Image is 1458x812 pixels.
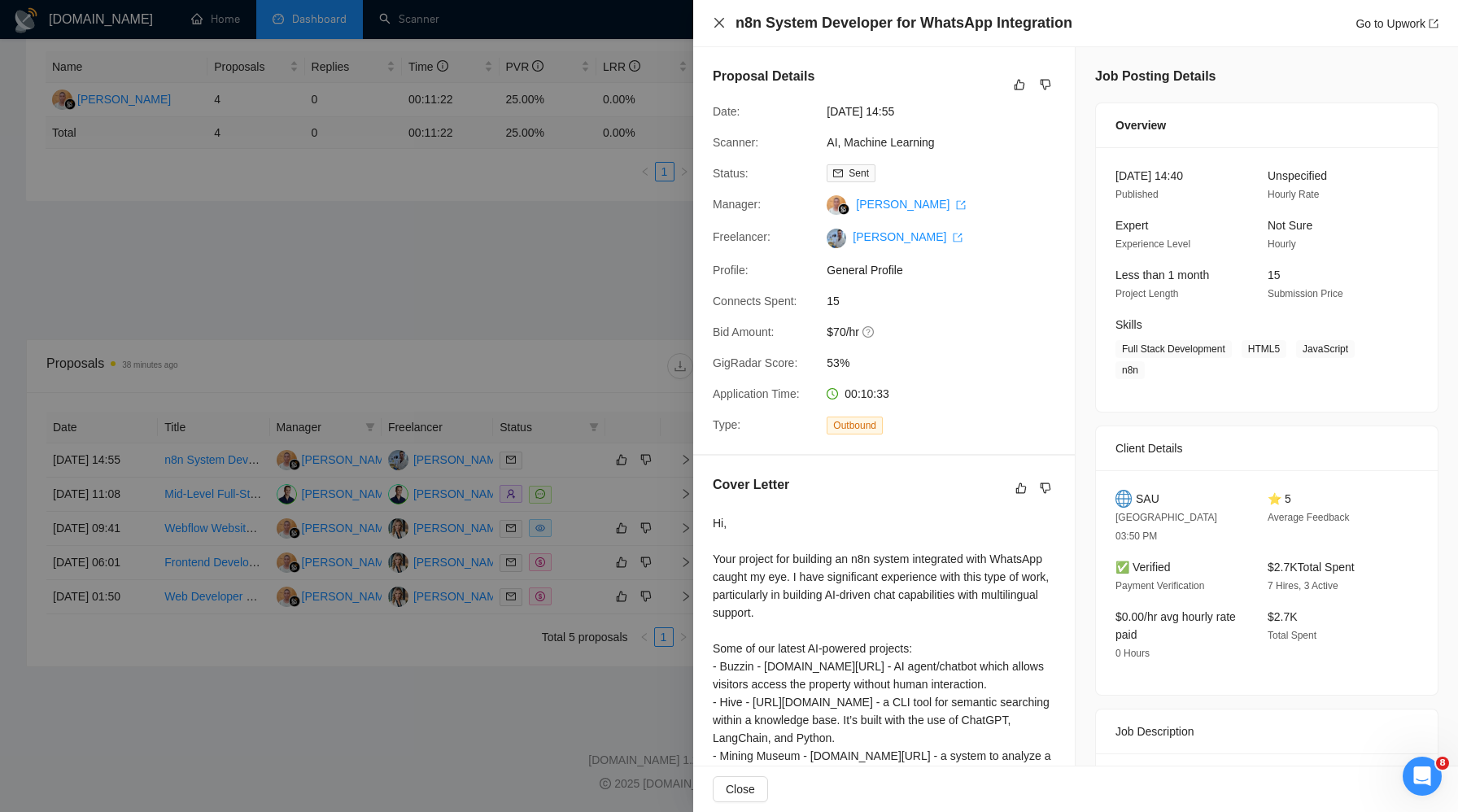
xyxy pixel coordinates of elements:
[736,13,1072,33] h4: n8n System Developer for WhatsApp Integration
[1268,610,1298,623] span: $2.7K
[1115,512,1217,542] span: [GEOGRAPHIC_DATA] 03:50 PM
[1095,67,1216,86] h5: Job Posting Details
[827,323,1071,341] span: $70/hr
[713,418,740,431] span: Type:
[838,203,849,215] img: gigradar-bm.png
[827,261,1071,279] span: General Profile
[1268,580,1338,592] span: 7 Hires, 3 Active
[1115,219,1148,232] span: Expert
[713,295,797,308] span: Connects Spent:
[1268,268,1281,282] span: 15
[1355,17,1438,30] a: Go to Upworkexport
[1115,709,1418,753] div: Job Description
[827,417,883,434] span: Outbound
[1115,361,1145,379] span: n8n
[1268,512,1350,523] span: Average Feedback
[713,16,726,29] span: close
[856,198,966,211] a: [PERSON_NAME] export
[953,233,963,242] span: export
[1115,426,1418,470] div: Client Details
[1268,169,1327,182] span: Unspecified
[827,103,1071,120] span: [DATE] 14:55
[713,167,749,180] span: Status:
[827,292,1071,310] span: 15
[1268,189,1319,200] span: Hourly Rate
[827,229,846,248] img: c1z3G4Bw1Dt8LNXZp-p3hON3-ummtBYlmK3ev_wO80Ivjmi6fy9UDF8jfSLUnUuQtH
[1115,268,1209,282] span: Less than 1 month
[1268,492,1291,505] span: ⭐ 5
[862,325,875,338] span: question-circle
[845,387,889,400] span: 00:10:33
[1115,340,1232,358] span: Full Stack Development
[1115,189,1159,200] span: Published
[1040,482,1051,495] span: dislike
[853,230,963,243] a: [PERSON_NAME] export
[1115,490,1132,508] img: 🌐
[1268,288,1343,299] span: Submission Price
[713,475,789,495] h5: Cover Letter
[849,168,869,179] span: Sent
[827,354,1071,372] span: 53%
[827,136,934,149] a: AI, Machine Learning
[713,264,749,277] span: Profile:
[713,230,770,243] span: Freelancer:
[1115,648,1150,659] span: 0 Hours
[1115,318,1142,331] span: Skills
[713,356,797,369] span: GigRadar Score:
[1436,757,1449,770] span: 8
[1268,238,1296,250] span: Hourly
[1268,561,1355,574] span: $2.7K Total Spent
[1115,288,1178,299] span: Project Length
[713,16,726,30] button: Close
[1115,238,1190,250] span: Experience Level
[713,387,800,400] span: Application Time:
[1136,490,1159,508] span: SAU
[713,136,758,149] span: Scanner:
[1040,78,1051,91] span: dislike
[956,200,966,210] span: export
[1011,478,1031,498] button: like
[1296,340,1355,358] span: JavaScript
[1036,75,1055,94] button: dislike
[833,168,843,178] span: mail
[1403,757,1442,796] iframe: Intercom live chat
[713,325,775,338] span: Bid Amount:
[1268,219,1312,232] span: Not Sure
[713,776,768,802] button: Close
[1015,482,1027,495] span: like
[1115,610,1236,641] span: $0.00/hr avg hourly rate paid
[1429,19,1438,28] span: export
[827,388,838,399] span: clock-circle
[1115,116,1166,134] span: Overview
[1268,630,1316,641] span: Total Spent
[713,105,740,118] span: Date:
[1115,561,1171,574] span: ✅ Verified
[713,198,761,211] span: Manager:
[1014,78,1025,91] span: like
[1115,580,1204,592] span: Payment Verification
[1242,340,1286,358] span: HTML5
[1115,169,1183,182] span: [DATE] 14:40
[713,67,814,86] h5: Proposal Details
[726,780,755,798] span: Close
[1036,478,1055,498] button: dislike
[1010,75,1029,94] button: like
